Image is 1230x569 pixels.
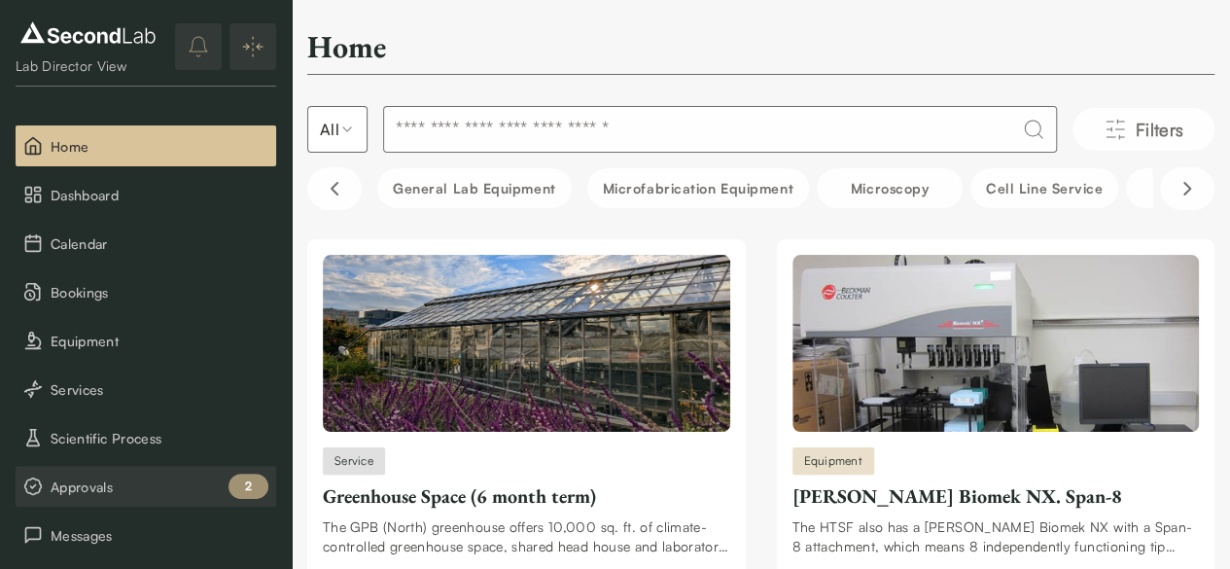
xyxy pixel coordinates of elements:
button: Home [16,125,276,166]
img: Greenhouse Space (6 month term) [323,255,730,432]
span: Messages [51,525,268,546]
button: Cell line service [970,168,1118,208]
button: Calendar [16,223,276,264]
span: Bookings [51,282,268,302]
div: The GPB (North) greenhouse offers 10,000 sq. ft. of climate-controlled greenhouse space, shared h... [323,517,730,556]
div: Lab Director View [16,56,160,76]
div: Greenhouse Space (6 month term) [323,482,730,510]
span: Equipment [804,452,862,470]
span: Approvals [51,477,268,497]
img: Beckman-Coulter Biomek NX. Span-8 [792,255,1200,432]
span: Calendar [51,233,268,254]
button: Bookings [16,271,276,312]
span: Services [51,379,268,400]
button: Filters [1072,108,1214,151]
button: Equipment [16,320,276,361]
button: Select listing type [307,106,368,153]
button: Approvals [16,466,276,507]
h2: Home [307,27,386,66]
div: [PERSON_NAME] Biomek NX. Span-8 [792,482,1200,510]
div: The HTSF also has a [PERSON_NAME] Biomek NX with a Span-8 attachment, which means 8 independently... [792,517,1200,556]
button: Messages [16,515,276,555]
button: Microscopy [817,168,963,208]
button: Expand/Collapse sidebar [229,23,276,70]
button: Microfabrication Equipment [587,168,809,208]
button: Dashboard [16,174,276,215]
span: Home [51,136,268,157]
button: Scroll right [1160,167,1214,210]
button: General Lab equipment [377,168,572,208]
div: 2 [228,474,268,499]
span: Filters [1135,116,1183,143]
span: Service [334,452,373,470]
button: notifications [175,23,222,70]
button: Scientific Process [16,417,276,458]
button: Scroll left [307,167,362,210]
span: Dashboard [51,185,268,205]
img: logo [16,18,160,49]
span: Scientific Process [51,428,268,448]
button: Services [16,369,276,409]
span: Equipment [51,331,268,351]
